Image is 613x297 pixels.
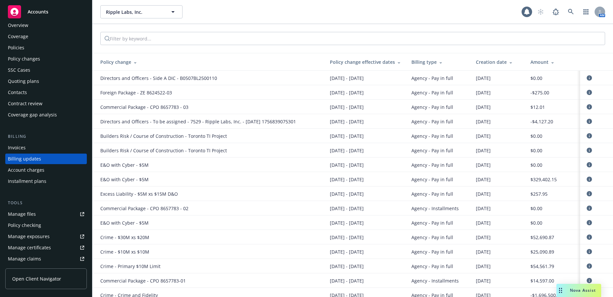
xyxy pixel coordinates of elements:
[411,133,453,139] span: Agency - Pay in full
[100,147,227,154] span: Builders Risk / Course of Construction - Toronto TI Project
[530,277,554,284] span: $14,597.00
[476,248,491,255] span: [DATE]
[330,133,364,139] span: [DATE] - [DATE]
[411,147,453,154] span: Agency - Pay in full
[585,74,593,82] a: circleInformation
[530,133,542,139] span: $0.00
[100,263,160,270] span: Crime - Primary $10M Limit
[570,287,596,293] span: Nova Assist
[100,219,149,226] span: E&O with Cyber - $5M
[585,175,593,183] a: circleInformation
[330,219,364,226] span: [DATE] - [DATE]
[5,76,87,87] a: Quoting plans
[579,5,593,18] a: Switch app
[100,75,217,82] span: Directors and Officers - Side A DIC - B0507BL2500110
[8,165,44,175] div: Account charges
[530,263,554,270] span: $54,561.79
[585,146,593,154] a: circleInformation
[530,176,557,183] span: $329,402.15
[8,242,51,253] div: Manage certificates
[5,154,87,164] a: Billing updates
[330,248,364,255] span: [DATE] - [DATE]
[8,231,50,242] div: Manage exposures
[476,59,520,65] div: Creation date
[476,161,491,168] span: [DATE]
[5,209,87,219] a: Manage files
[100,161,149,168] span: E&O with Cyber - $5M
[476,176,491,183] span: [DATE]
[530,89,549,96] span: -$275.00
[5,3,87,21] a: Accounts
[585,219,593,227] a: circleInformation
[330,118,364,125] span: [DATE] - [DATE]
[556,284,601,297] button: Nova Assist
[476,89,491,96] span: [DATE]
[8,20,28,31] div: Overview
[530,248,554,255] span: $25,090.89
[330,234,364,241] span: [DATE] - [DATE]
[476,205,491,212] span: [DATE]
[28,9,48,14] span: Accounts
[100,205,188,212] span: Commercial Package - CPO 8657783 - 02
[530,104,545,111] span: $12.01
[5,133,87,140] div: Billing
[5,42,87,53] a: Policies
[5,165,87,175] a: Account charges
[530,147,542,154] span: $0.00
[8,142,26,153] div: Invoices
[585,88,593,96] a: circleInformation
[411,104,453,111] span: Agency - Pay in full
[476,263,491,270] span: [DATE]
[330,277,364,284] span: [DATE] - [DATE]
[5,87,87,98] a: Contacts
[8,254,41,264] div: Manage claims
[330,176,364,183] span: [DATE] - [DATE]
[330,59,401,65] div: Policy change effective dates
[556,284,565,297] div: Drag to move
[411,277,459,284] span: Agency - Installments
[476,277,491,284] span: [DATE]
[8,209,36,219] div: Manage files
[330,104,364,111] span: [DATE] - [DATE]
[5,54,87,64] a: Policy changes
[8,176,46,186] div: Installment plans
[585,204,593,212] a: circleInformation
[105,36,110,41] svg: Search
[100,104,188,111] span: Commercial Package - CPO 8657783 - 03
[5,65,87,75] a: SSC Cases
[476,147,491,154] span: [DATE]
[100,118,296,125] span: Directors and Officers - To be assigned - 7529 - Ripple Labs, Inc. - [DATE] 1756839075301
[585,132,593,140] a: circleInformation
[530,190,548,197] span: $257.95
[411,118,453,125] span: Agency - Pay in full
[5,200,87,206] div: Tools
[8,76,39,87] div: Quoting plans
[100,248,149,255] span: Crime - $10M xs $10M
[476,104,491,111] span: [DATE]
[8,110,57,120] div: Coverage gap analysis
[8,65,30,75] div: SSC Cases
[411,205,459,212] span: Agency - Installments
[5,254,87,264] a: Manage claims
[585,262,593,270] a: circleInformation
[411,59,465,65] div: Billing type
[330,205,364,212] span: [DATE] - [DATE]
[476,75,491,82] span: [DATE]
[585,248,593,256] a: circleInformation
[476,219,491,226] span: [DATE]
[12,275,61,282] span: Open Client Navigator
[411,263,453,270] span: Agency - Pay in full
[330,263,364,270] span: [DATE] - [DATE]
[106,9,163,15] span: Ripple Labs, Inc.
[530,234,554,241] span: $52,690.87
[110,32,223,45] input: Filter by keyword...
[330,190,364,197] span: [DATE] - [DATE]
[100,89,172,96] span: Foreign Package - ZE 8624522-03
[5,242,87,253] a: Manage certificates
[476,133,491,139] span: [DATE]
[564,5,577,18] a: Search
[5,220,87,231] a: Policy checking
[530,118,553,125] span: -$4,127.20
[530,205,542,212] span: $0.00
[330,147,364,154] span: [DATE] - [DATE]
